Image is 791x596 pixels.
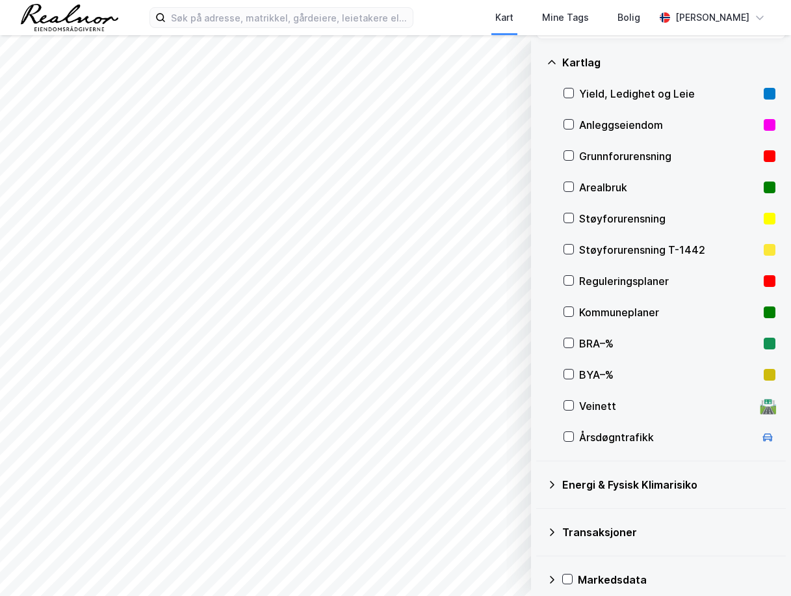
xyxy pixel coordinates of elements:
div: Kart [495,10,513,25]
div: Transaksjoner [562,524,775,540]
div: Markedsdata [578,572,775,588]
div: BRA–% [579,336,759,351]
div: Grunnforurensning [579,148,759,164]
input: Søk på adresse, matrikkel, gårdeiere, leietakere eller personer [166,8,413,27]
div: Veinett [579,398,755,414]
div: Mine Tags [542,10,589,25]
div: Anleggseiendom [579,117,759,133]
img: realnor-logo.934646d98de889bb5806.png [21,4,118,31]
div: BYA–% [579,367,759,383]
div: Kommuneplaner [579,305,759,320]
div: Kontrollprogram for chat [726,534,791,596]
div: Årsdøgntrafikk [579,429,755,445]
div: Yield, Ledighet og Leie [579,86,759,102]
div: Kartlag [562,55,775,70]
iframe: Chat Widget [726,534,791,596]
div: Reguleringsplaner [579,273,759,289]
div: Bolig [617,10,640,25]
div: Arealbruk [579,180,759,195]
div: [PERSON_NAME] [675,10,749,25]
div: 🛣️ [759,398,777,414]
div: Energi & Fysisk Klimarisiko [562,477,775,493]
div: Støyforurensning T-1442 [579,242,759,258]
div: Støyforurensning [579,211,759,226]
